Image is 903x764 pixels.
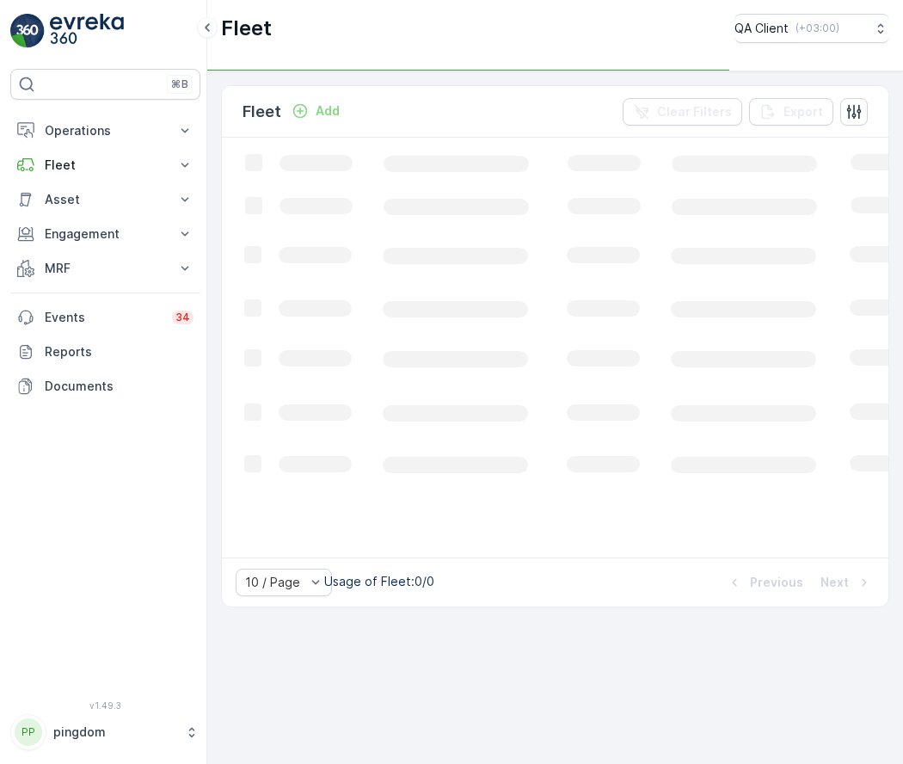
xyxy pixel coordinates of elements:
[10,335,200,369] a: Reports
[53,724,176,741] p: pingdom
[734,14,889,43] button: QA Client(+03:00)
[749,98,833,126] button: Export
[45,260,166,277] p: MRF
[10,369,200,404] a: Documents
[10,114,200,148] button: Operations
[750,574,803,591] p: Previous
[171,77,188,91] p: ⌘B
[316,102,340,120] p: Add
[324,573,434,590] p: Usage of Fleet : 0/0
[221,15,272,42] p: Fleet
[724,572,805,593] button: Previous
[10,14,45,48] img: logo
[45,225,166,243] p: Engagement
[15,718,42,746] div: PP
[45,309,162,326] p: Events
[50,14,124,48] img: logo_light-DOdMpM7g.png
[10,300,200,335] a: Events34
[45,378,193,395] p: Documents
[10,148,200,182] button: Fleet
[10,251,200,286] button: MRF
[783,103,823,120] p: Export
[45,191,166,208] p: Asset
[243,100,281,124] p: Fleet
[175,311,190,324] p: 34
[657,103,732,120] p: Clear Filters
[10,714,200,750] button: PPpingdom
[45,157,166,174] p: Fleet
[734,20,789,37] p: QA Client
[10,700,200,711] span: v 1.49.3
[45,122,166,139] p: Operations
[10,217,200,251] button: Engagement
[285,101,347,121] button: Add
[10,182,200,217] button: Asset
[623,98,742,126] button: Clear Filters
[795,22,839,35] p: ( +03:00 )
[45,343,193,360] p: Reports
[819,572,875,593] button: Next
[820,574,849,591] p: Next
